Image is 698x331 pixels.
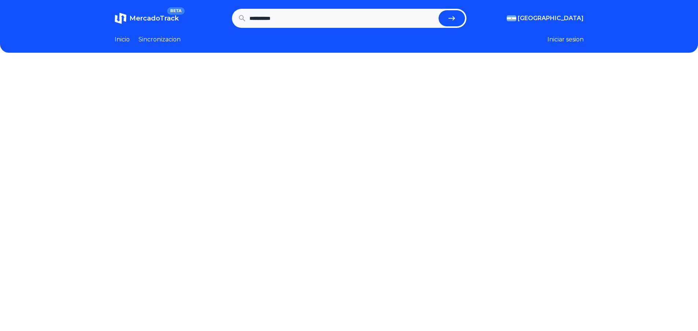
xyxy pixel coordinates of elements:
a: Sincronizacion [139,35,181,44]
img: Argentina [507,15,516,21]
button: [GEOGRAPHIC_DATA] [507,14,584,23]
img: MercadoTrack [115,12,126,24]
a: MercadoTrackBETA [115,12,179,24]
span: MercadoTrack [129,14,179,22]
a: Inicio [115,35,130,44]
span: BETA [167,7,184,15]
span: [GEOGRAPHIC_DATA] [518,14,584,23]
button: Iniciar sesion [547,35,584,44]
